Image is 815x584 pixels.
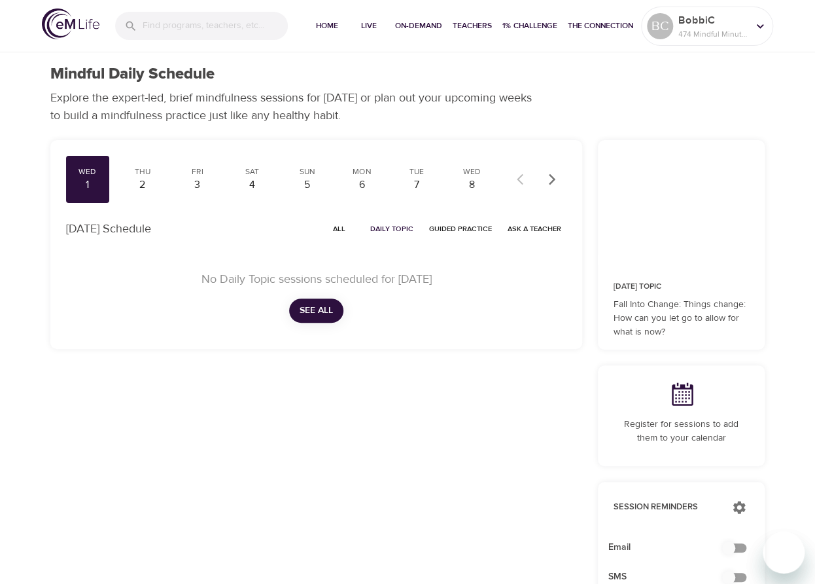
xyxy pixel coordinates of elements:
button: Ask a Teacher [502,219,566,239]
div: 4 [236,177,269,192]
p: Register for sessions to add them to your calendar [614,418,749,445]
div: 1 [71,177,104,192]
h1: Mindful Daily Schedule [50,65,215,84]
div: BC [647,13,673,39]
div: 7 [400,177,433,192]
p: Fall Into Change: Things change: How can you let go to allow for what is now? [614,298,749,339]
input: Find programs, teachers, etc... [143,12,288,40]
div: 2 [126,177,159,192]
span: Daily Topic [370,223,413,235]
p: No Daily Topic sessions scheduled for [DATE] [82,270,551,288]
span: Teachers [453,19,492,33]
div: Fri [181,166,214,177]
span: See All [300,302,333,319]
div: Wed [71,166,104,177]
span: On-Demand [395,19,442,33]
button: See All [289,299,343,323]
div: Mon [345,166,378,177]
div: 3 [181,177,214,192]
span: 1% Challenge [502,19,557,33]
span: The Connection [568,19,633,33]
div: Sat [236,166,269,177]
span: Guided Practice [429,223,492,235]
span: All [323,223,355,235]
p: 474 Mindful Minutes [678,28,748,40]
iframe: Button to launch messaging window [763,532,805,574]
button: Daily Topic [365,219,419,239]
p: [DATE] Schedule [66,220,151,238]
div: 8 [455,177,488,192]
div: Sun [291,166,324,177]
div: 5 [291,177,324,192]
div: Thu [126,166,159,177]
span: SMS [608,570,733,584]
div: 6 [345,177,378,192]
span: Email [608,541,733,555]
button: All [318,219,360,239]
p: Explore the expert-led, brief mindfulness sessions for [DATE] or plan out your upcoming weeks to ... [50,89,541,124]
div: Wed [455,166,488,177]
span: Home [311,19,343,33]
div: Tue [400,166,433,177]
p: [DATE] Topic [614,281,749,293]
span: Ask a Teacher [508,223,561,235]
button: Guided Practice [424,219,497,239]
img: logo [42,9,99,39]
p: Session Reminders [614,501,719,514]
p: BobbiC [678,12,748,28]
span: Live [353,19,385,33]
